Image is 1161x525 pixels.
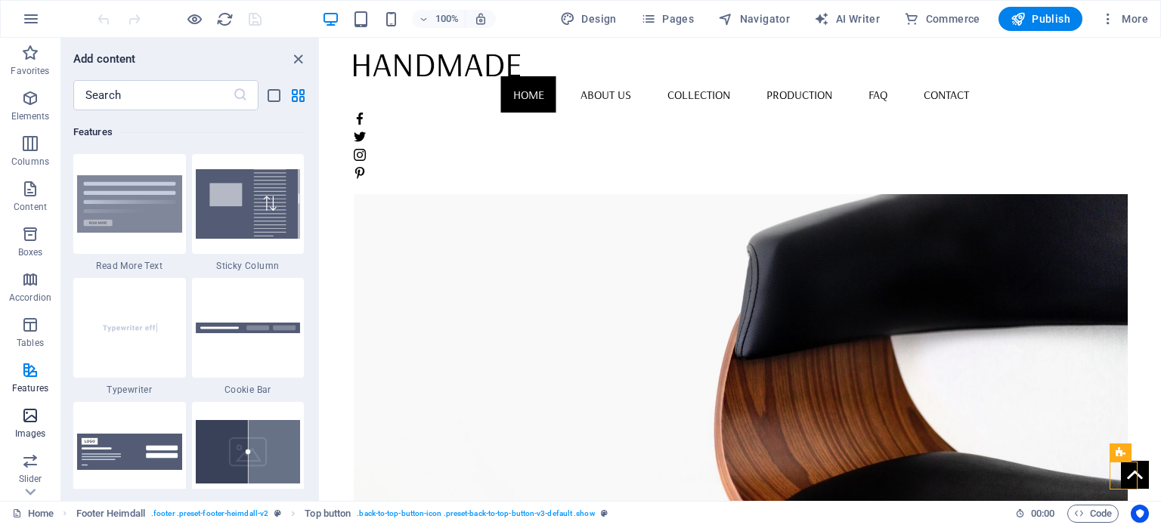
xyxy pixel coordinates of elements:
[601,509,608,517] i: This element is a customizable preset
[216,11,234,28] i: Reload page
[560,11,617,26] span: Design
[1101,11,1148,26] span: More
[9,292,51,304] p: Accordion
[17,337,44,349] p: Tables
[808,7,886,31] button: AI Writer
[274,509,281,517] i: This element is a customizable preset
[998,7,1082,31] button: Publish
[435,10,459,28] h6: 100%
[11,156,49,168] p: Columns
[898,7,986,31] button: Commerce
[1074,505,1112,523] span: Code
[1131,505,1149,523] button: Usercentrics
[11,65,49,77] p: Favorites
[554,7,623,31] div: Design (Ctrl+Alt+Y)
[412,10,466,28] button: 100%
[73,260,186,272] span: Read More Text
[635,7,700,31] button: Pages
[1042,508,1044,519] span: :
[12,505,54,523] a: Click to cancel selection. Double-click to open Pages
[196,420,301,483] img: image-comparison.svg
[76,505,608,523] nav: breadcrumb
[1011,11,1070,26] span: Publish
[77,175,182,233] img: Read_More_Thumbnail.svg
[641,11,694,26] span: Pages
[11,110,50,122] p: Elements
[77,293,182,363] img: Typewritereffect_thumbnail.svg
[192,384,305,396] span: Cookie Bar
[76,505,145,523] span: Click to select. Double-click to edit
[718,11,790,26] span: Navigator
[77,434,182,470] img: cookie-consent-baner.svg
[12,382,48,394] p: Features
[73,123,304,141] h6: Features
[1094,7,1154,31] button: More
[151,505,268,523] span: . footer .preset-footer-heimdall-v2
[357,505,594,523] span: . back-to-top-button-icon .preset-back-to-top-button-v3-default .show
[265,86,283,104] button: list-view
[73,80,233,110] input: Search
[1067,505,1119,523] button: Code
[15,428,46,440] p: Images
[14,201,47,213] p: Content
[19,473,42,485] p: Slider
[305,505,351,523] span: Click to select. Double-click to edit
[289,50,307,68] button: close panel
[474,12,488,26] i: On resize automatically adjust zoom level to fit chosen device.
[814,11,880,26] span: AI Writer
[73,384,186,396] span: Typewriter
[289,86,307,104] button: grid-view
[554,7,623,31] button: Design
[192,278,305,396] div: Cookie Bar
[185,10,203,28] button: Click here to leave preview mode and continue editing
[73,154,186,272] div: Read More Text
[712,7,796,31] button: Navigator
[192,260,305,272] span: Sticky Column
[196,169,301,239] img: StickyColumn.svg
[73,50,136,68] h6: Add content
[215,10,234,28] button: reload
[196,323,301,334] img: cookie-info.svg
[18,246,43,258] p: Boxes
[1031,505,1054,523] span: 00 00
[904,11,980,26] span: Commerce
[192,154,305,272] div: Sticky Column
[73,278,186,396] div: Typewriter
[1015,505,1055,523] h6: Session time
